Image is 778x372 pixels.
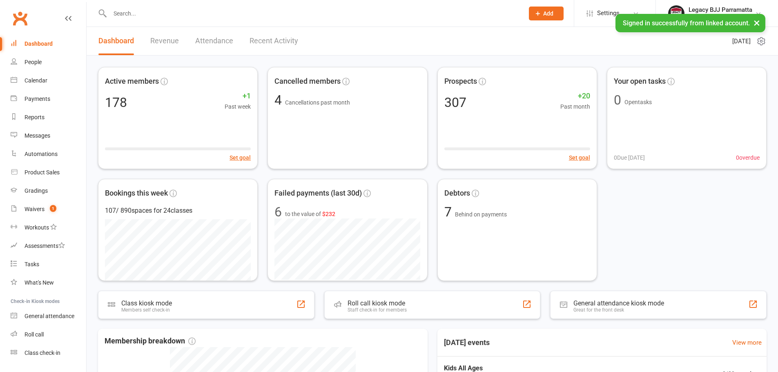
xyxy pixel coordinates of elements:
a: Product Sales [11,163,86,182]
span: Prospects [444,76,477,87]
a: Dashboard [98,27,134,55]
span: Cancellations past month [285,99,350,106]
div: What's New [25,279,54,286]
button: Set goal [230,153,251,162]
span: 0 Due [DATE] [614,153,645,162]
span: Failed payments (last 30d) [274,187,362,199]
div: Members self check-in [121,307,172,313]
div: General attendance kiosk mode [573,299,664,307]
a: Class kiosk mode [11,344,86,362]
a: Clubworx [10,8,30,29]
span: Past month [560,102,590,111]
a: Gradings [11,182,86,200]
span: +20 [560,90,590,102]
div: 107 / 890 spaces for 24 classes [105,205,251,216]
div: Tasks [25,261,39,267]
div: Staff check-in for members [348,307,407,313]
div: Dashboard [25,40,53,47]
a: Payments [11,90,86,108]
a: Automations [11,145,86,163]
span: 0 overdue [736,153,760,162]
span: Your open tasks [614,76,666,87]
div: Legacy BJJ Parramatta [689,13,752,21]
span: +1 [225,90,251,102]
a: Messages [11,127,86,145]
div: 178 [105,96,127,109]
a: Revenue [150,27,179,55]
button: Set goal [569,153,590,162]
span: Settings [597,4,620,22]
span: $232 [322,211,335,217]
div: People [25,59,42,65]
a: Tasks [11,255,86,274]
span: 1 [50,205,56,212]
span: Signed in successfully from linked account. [623,19,750,27]
div: General attendance [25,313,74,319]
div: Class kiosk mode [121,299,172,307]
button: × [749,14,764,31]
div: Gradings [25,187,48,194]
span: Active members [105,76,159,87]
a: Attendance [195,27,233,55]
div: Roll call kiosk mode [348,299,407,307]
a: General attendance kiosk mode [11,307,86,325]
div: Reports [25,114,45,120]
div: Payments [25,96,50,102]
a: Dashboard [11,35,86,53]
div: Messages [25,132,50,139]
a: View more [732,338,762,347]
span: Bookings this week [105,187,168,199]
div: Waivers [25,206,45,212]
img: thumb_image1742356836.png [668,5,684,22]
h3: [DATE] events [437,335,496,350]
div: Calendar [25,77,47,84]
span: to the value of [285,209,335,218]
span: Add [543,10,553,17]
a: Recent Activity [250,27,298,55]
input: Search... [107,8,518,19]
span: 7 [444,204,455,220]
div: Class check-in [25,350,60,356]
div: Roll call [25,331,44,338]
span: Cancelled members [274,76,341,87]
a: Workouts [11,218,86,237]
a: Roll call [11,325,86,344]
a: Reports [11,108,86,127]
a: People [11,53,86,71]
a: Waivers 1 [11,200,86,218]
div: Product Sales [25,169,60,176]
span: Open tasks [624,99,652,105]
span: Behind on payments [455,211,507,218]
a: Calendar [11,71,86,90]
div: Great for the front desk [573,307,664,313]
span: Past week [225,102,251,111]
span: 4 [274,92,285,108]
span: [DATE] [732,36,751,46]
span: Membership breakdown [105,335,196,347]
span: Debtors [444,187,470,199]
div: Assessments [25,243,65,249]
div: 6 [274,205,282,218]
a: What's New [11,274,86,292]
button: Add [529,7,564,20]
div: 307 [444,96,466,109]
div: Workouts [25,224,49,231]
div: Legacy BJJ Parramatta [689,6,752,13]
div: Automations [25,151,58,157]
a: Assessments [11,237,86,255]
div: 0 [614,94,621,107]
